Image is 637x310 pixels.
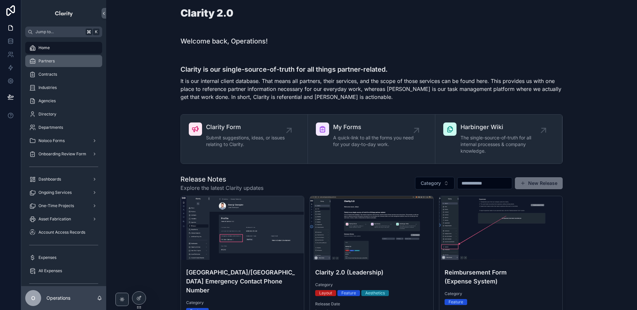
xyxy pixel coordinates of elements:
[319,290,332,296] div: Layout
[186,300,299,305] span: Category
[38,112,56,117] span: Directory
[25,108,102,120] a: Directory
[365,290,385,296] div: Aesthetics
[206,134,289,148] span: Submit suggestions, ideas, or issues relating to Clarity.
[415,177,455,190] button: Select Button
[445,268,557,286] h4: Reimbursement Form (Expense System)
[38,58,55,64] span: Partners
[38,85,57,90] span: Industries
[21,37,106,286] div: scrollable content
[310,196,433,260] div: Home-Clarity-2.0-2024-06-03-at-1.31.18-PM.jpg
[25,68,102,80] a: Contracts
[46,295,70,301] p: Operations
[180,64,563,74] h3: Clarity is our single-source-of-truth for all things partner-related.
[38,151,86,157] span: Onboarding Review Form
[38,230,85,235] span: Account Access Records
[315,268,428,277] h4: Clarity 2.0 (Leadership)
[38,45,50,50] span: Home
[315,301,428,307] span: Release Date
[180,8,233,18] h1: Clarity 2.0
[25,135,102,147] a: Noloco Forms
[31,294,35,302] span: O
[25,27,102,37] button: Jump to...K
[25,173,102,185] a: Dashboards
[94,29,99,35] span: K
[308,115,435,164] a: My FormsA quick-link to all the forms you need for your day-to-day work.
[421,180,441,187] span: Category
[25,95,102,107] a: Agencies
[54,8,73,19] img: App logo
[38,98,56,104] span: Agencies
[445,291,557,296] span: Category
[186,268,299,295] h4: [GEOGRAPHIC_DATA]/[GEOGRAPHIC_DATA] Emergency Contact Phone Number
[25,148,102,160] a: Onboarding Review Form
[38,255,56,260] span: Expenses
[25,121,102,133] a: Departments
[180,175,263,184] h1: Release Notes
[180,184,263,192] span: Explore the latest Clarity updates
[180,37,268,46] h1: Welcome back, Operations!
[38,190,72,195] span: Ongoing Services
[341,290,356,296] div: Feature
[181,115,308,164] a: Clarity FormSubmit suggestions, ideas, or issues relating to Clarity.
[181,196,304,260] div: Georgi-Georgiev-—-Directory-Clarity-2.0-2024-12-16-at-10.28.43-AM.jpg
[38,177,61,182] span: Dashboards
[38,72,57,77] span: Contracts
[25,265,102,277] a: All Expenses
[315,282,428,287] span: Category
[25,42,102,54] a: Home
[449,299,463,305] div: Feature
[460,134,543,154] span: The single-source-of-truth for all internal processes & company knowledge.
[439,196,562,260] div: Publish-Release-—-Release-Notes-Clarity-2.0-2024-06-05-at-3.31.01-PM.jpg
[25,200,102,212] a: One-Time Projects
[180,77,563,101] p: It is our internal client database. That means all partners, their services, and the scope of tho...
[25,82,102,94] a: Industries
[38,138,65,143] span: Noloco Forms
[38,268,62,273] span: All Expenses
[515,177,563,189] button: New Release
[38,125,63,130] span: Departments
[333,134,416,148] span: A quick-link to all the forms you need for your day-to-day work.
[35,29,83,35] span: Jump to...
[25,187,102,198] a: Ongoing Services
[333,122,416,132] span: My Forms
[435,115,562,164] a: Harbinger WikiThe single-source-of-truth for all internal processes & company knowledge.
[25,213,102,225] a: Asset Fabrication
[206,122,289,132] span: Clarity Form
[460,122,543,132] span: Harbinger Wiki
[38,216,71,222] span: Asset Fabrication
[25,55,102,67] a: Partners
[38,203,74,208] span: One-Time Projects
[25,252,102,264] a: Expenses
[25,226,102,238] a: Account Access Records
